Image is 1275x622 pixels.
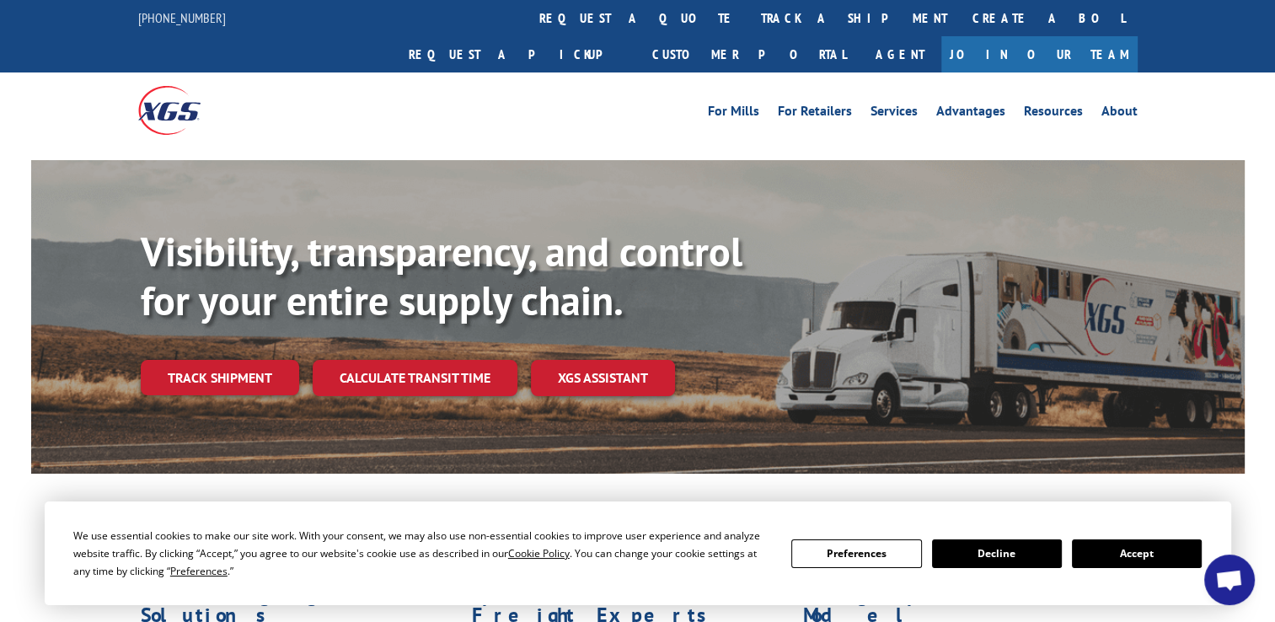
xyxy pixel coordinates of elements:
[871,105,918,123] a: Services
[313,360,517,396] a: Calculate transit time
[170,564,228,578] span: Preferences
[932,539,1062,568] button: Decline
[941,36,1138,72] a: Join Our Team
[1072,539,1202,568] button: Accept
[859,36,941,72] a: Agent
[138,9,226,26] a: [PHONE_NUMBER]
[1101,105,1138,123] a: About
[531,360,675,396] a: XGS ASSISTANT
[508,546,570,560] span: Cookie Policy
[141,225,742,326] b: Visibility, transparency, and control for your entire supply chain.
[778,105,852,123] a: For Retailers
[73,527,771,580] div: We use essential cookies to make our site work. With your consent, we may also use non-essential ...
[45,501,1231,605] div: Cookie Consent Prompt
[1204,555,1255,605] a: Open chat
[936,105,1005,123] a: Advantages
[396,36,640,72] a: Request a pickup
[708,105,759,123] a: For Mills
[1024,105,1083,123] a: Resources
[141,360,299,395] a: Track shipment
[791,539,921,568] button: Preferences
[640,36,859,72] a: Customer Portal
